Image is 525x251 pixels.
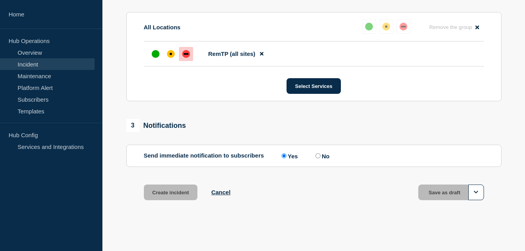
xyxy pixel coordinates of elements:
p: Send immediate notification to subscribers [144,152,264,160]
button: Remove the group [425,20,484,35]
span: Remove the group [429,24,472,30]
button: affected [379,20,393,34]
div: Notifications [126,119,186,132]
button: Options [468,185,484,200]
p: All Locations [144,24,181,30]
button: Select Services [287,78,341,94]
div: down [182,50,190,58]
button: up [362,20,376,34]
div: down [400,23,407,30]
button: down [396,20,410,34]
label: No [314,152,330,160]
button: Create incident [144,185,198,200]
label: Yes [280,152,298,160]
span: RemTP (all sites) [208,50,256,57]
button: Cancel [211,189,230,195]
div: affected [382,23,390,30]
div: up [152,50,159,58]
span: 3 [126,119,140,132]
input: Yes [281,153,287,158]
div: affected [167,50,175,58]
button: Save as draft [418,185,484,200]
input: No [315,153,321,158]
div: up [365,23,373,30]
div: Send immediate notification to subscribers [144,152,484,160]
